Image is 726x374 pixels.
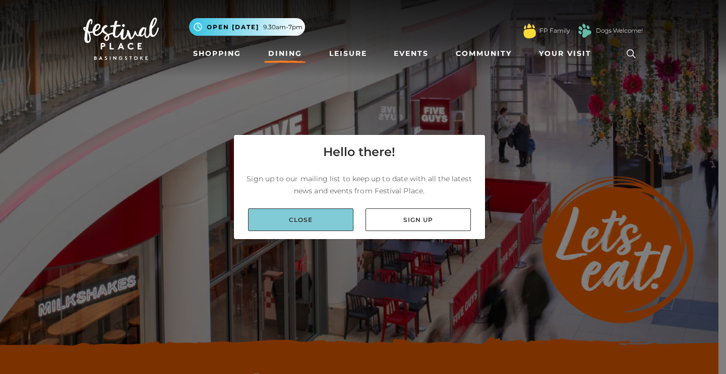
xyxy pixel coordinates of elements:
[323,143,395,161] h4: Hello there!
[83,18,159,60] img: Festival Place Logo
[596,26,643,35] a: Dogs Welcome!
[535,44,600,63] a: Your Visit
[189,18,305,36] button: Open [DATE] 9.30am-7pm
[263,23,302,32] span: 9.30am-7pm
[325,44,371,63] a: Leisure
[452,44,516,63] a: Community
[539,48,591,59] span: Your Visit
[248,208,353,231] a: Close
[366,208,471,231] a: Sign up
[390,44,433,63] a: Events
[242,173,477,197] p: Sign up to our mailing list to keep up to date with all the latest news and events from Festival ...
[264,44,306,63] a: Dining
[539,26,570,35] a: FP Family
[207,23,259,32] span: Open [DATE]
[189,44,245,63] a: Shopping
